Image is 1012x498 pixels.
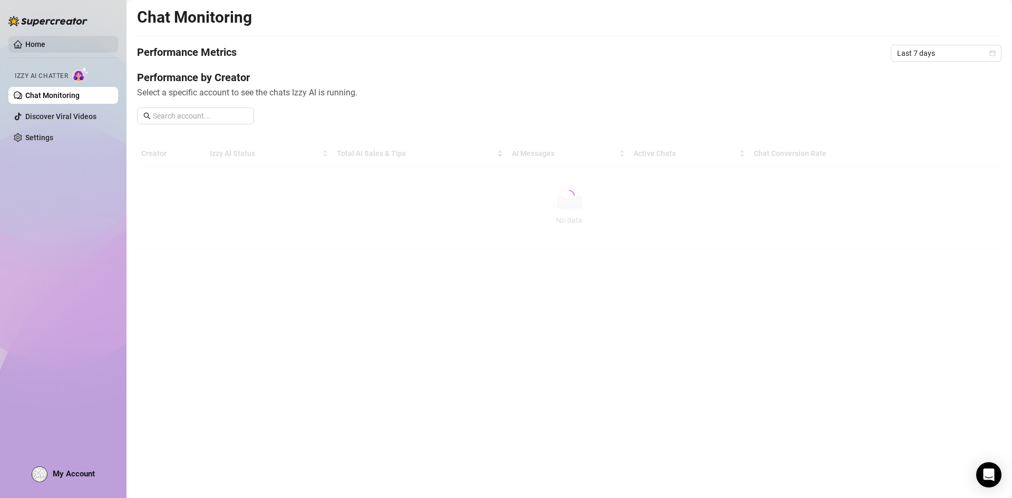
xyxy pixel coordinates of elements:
span: My Account [53,469,95,479]
div: Open Intercom Messenger [976,462,1001,487]
a: Home [25,40,45,48]
h2: Chat Monitoring [137,7,252,27]
span: calendar [989,50,996,56]
img: AI Chatter [72,67,89,82]
img: logo-BBDzfeDw.svg [8,16,87,26]
span: Select a specific account to see the chats Izzy AI is running. [137,86,1001,99]
a: Settings [25,133,53,142]
input: Search account... [153,110,248,122]
a: Chat Monitoring [25,91,80,100]
h4: Performance Metrics [137,45,237,62]
h4: Performance by Creator [137,70,1001,85]
span: search [143,112,151,120]
span: Izzy AI Chatter [15,71,68,81]
a: Discover Viral Videos [25,112,96,121]
span: loading [564,190,575,201]
img: ACg8ocK13Bc9YqFuVt0sUnAcoAqblgdDGpZ5Tmu1UpbMyDRkieVPjck=s96-c [32,467,47,482]
span: Last 7 days [897,45,995,61]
